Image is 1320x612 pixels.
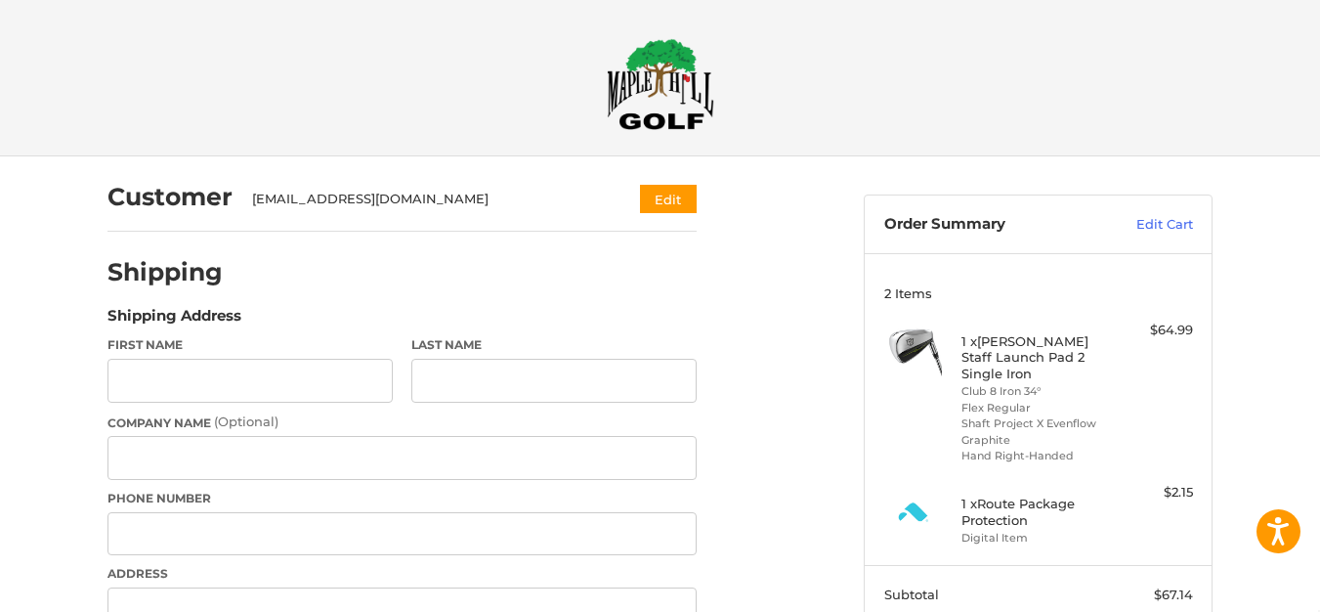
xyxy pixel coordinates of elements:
[214,414,278,429] small: (Optional)
[252,190,603,209] div: [EMAIL_ADDRESS][DOMAIN_NAME]
[107,565,697,583] label: Address
[107,182,233,212] h2: Customer
[107,413,697,432] label: Company Name
[961,400,1111,416] li: Flex Regular
[884,285,1193,301] h3: 2 Items
[107,336,393,354] label: First Name
[961,415,1111,448] li: Shaft Project X Evenflow Graphite
[1116,321,1193,340] div: $64.99
[107,305,241,336] legend: Shipping Address
[961,333,1111,381] h4: 1 x [PERSON_NAME] Staff Launch Pad 2 Single Iron
[884,215,1094,235] h3: Order Summary
[640,185,697,213] button: Edit
[607,38,714,130] img: Maple Hill Golf
[411,336,697,354] label: Last Name
[107,490,697,507] label: Phone Number
[961,383,1111,400] li: Club 8 Iron 34°
[1094,215,1193,235] a: Edit Cart
[107,257,223,287] h2: Shipping
[961,448,1111,464] li: Hand Right-Handed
